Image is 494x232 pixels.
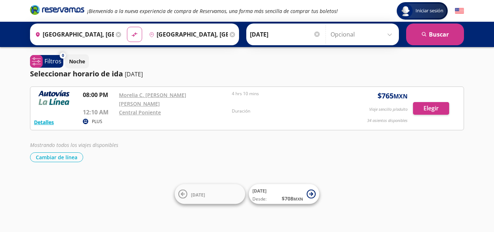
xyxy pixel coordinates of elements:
[232,90,341,97] p: 4 hrs 10 mins
[30,55,63,68] button: 0Filtros
[65,54,89,68] button: Noche
[252,188,267,194] span: [DATE]
[232,108,341,114] p: Duración
[367,118,408,124] p: 34 asientos disponibles
[293,196,303,202] small: MXN
[146,25,228,43] input: Buscar Destino
[83,108,115,117] p: 12:10 AM
[455,7,464,16] button: English
[30,142,118,148] em: Mostrando todos los viajes disponibles
[83,90,115,99] p: 08:00 PM
[406,24,464,45] button: Buscar
[331,25,395,43] input: Opcional
[62,52,64,59] span: 0
[30,4,84,15] i: Brand Logo
[369,106,408,113] p: Viaje sencillo p/adulto
[282,195,303,202] span: $ 708
[393,92,408,100] small: MXN
[30,152,83,162] button: Cambiar de línea
[34,118,54,126] button: Detalles
[119,109,161,116] a: Central Poniente
[125,70,143,79] p: [DATE]
[30,4,84,17] a: Brand Logo
[249,184,319,204] button: [DATE]Desde:$708MXN
[69,58,85,65] p: Noche
[378,90,408,101] span: $ 765
[119,92,186,107] a: Morelia C. [PERSON_NAME] [PERSON_NAME]
[252,196,267,202] span: Desde:
[30,68,123,79] p: Seleccionar horario de ida
[413,102,449,115] button: Elegir
[34,90,74,105] img: RESERVAMOS
[250,25,321,43] input: Elegir Fecha
[87,8,338,14] em: ¡Bienvenido a la nueva experiencia de compra de Reservamos, una forma más sencilla de comprar tus...
[175,184,245,204] button: [DATE]
[413,7,446,14] span: Iniciar sesión
[191,191,205,198] span: [DATE]
[32,25,114,43] input: Buscar Origen
[44,57,61,66] p: Filtros
[92,118,102,125] p: PLUS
